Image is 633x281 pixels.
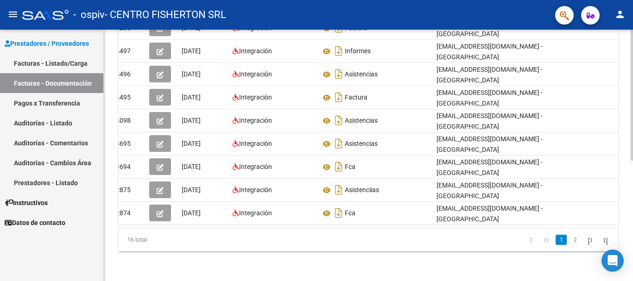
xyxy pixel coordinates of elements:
[437,205,543,223] span: [EMAIL_ADDRESS][DOMAIN_NAME] - [GEOGRAPHIC_DATA]
[182,47,201,55] span: [DATE]
[182,186,201,194] span: [DATE]
[112,186,131,194] span: 12875
[182,163,201,170] span: [DATE]
[345,48,371,55] span: Informes
[112,70,131,78] span: 14496
[345,94,367,101] span: Factura
[5,218,65,228] span: Datos de contacto
[182,94,201,101] span: [DATE]
[333,90,345,105] i: Descargar documento
[105,5,226,25] span: - CENTRO FISHERTON SRL
[5,38,89,49] span: Prestadores / Proveedores
[437,89,543,107] span: [EMAIL_ADDRESS][DOMAIN_NAME] - [GEOGRAPHIC_DATA]
[437,135,543,153] span: [EMAIL_ADDRESS][DOMAIN_NAME] - [GEOGRAPHIC_DATA]
[333,159,345,174] i: Descargar documento
[345,163,355,171] span: Fca
[437,43,543,61] span: [EMAIL_ADDRESS][DOMAIN_NAME] - [GEOGRAPHIC_DATA]
[345,117,378,125] span: Asistencias
[112,209,131,217] span: 12874
[345,187,379,194] span: Asistenciias
[345,71,378,78] span: Asistencias
[239,70,272,78] span: Integración
[554,232,568,248] li: page 1
[583,235,596,245] a: go to next page
[182,140,201,147] span: [DATE]
[112,47,131,55] span: 14497
[239,94,272,101] span: Integración
[73,5,105,25] span: - ospiv
[333,136,345,151] i: Descargar documento
[345,140,378,148] span: Asistencias
[112,140,131,147] span: 13695
[540,235,553,245] a: go to previous page
[333,182,345,197] i: Descargar documento
[345,210,355,217] span: Fca
[239,209,272,217] span: Integración
[239,47,272,55] span: Integración
[333,113,345,128] i: Descargar documento
[601,250,624,272] div: Open Intercom Messenger
[345,25,367,32] span: Factura
[614,9,626,20] mat-icon: person
[112,94,131,101] span: 14495
[570,235,581,245] a: 2
[112,117,131,124] span: 14098
[437,112,543,130] span: [EMAIL_ADDRESS][DOMAIN_NAME] - [GEOGRAPHIC_DATA]
[7,9,19,20] mat-icon: menu
[437,66,543,84] span: [EMAIL_ADDRESS][DOMAIN_NAME] - [GEOGRAPHIC_DATA]
[333,206,345,220] i: Descargar documento
[239,117,272,124] span: Integración
[437,158,543,176] span: [EMAIL_ADDRESS][DOMAIN_NAME] - [GEOGRAPHIC_DATA]
[556,235,567,245] a: 1
[599,235,612,245] a: go to last page
[182,209,201,217] span: [DATE]
[239,186,272,194] span: Integración
[182,117,201,124] span: [DATE]
[5,198,48,208] span: Instructivos
[119,228,217,251] div: 16 total
[239,140,272,147] span: Integración
[525,235,537,245] a: go to first page
[182,70,201,78] span: [DATE]
[568,232,582,248] li: page 2
[333,67,345,81] i: Descargar documento
[239,163,272,170] span: Integración
[437,181,543,200] span: [EMAIL_ADDRESS][DOMAIN_NAME] - [GEOGRAPHIC_DATA]
[333,44,345,58] i: Descargar documento
[112,163,131,170] span: 13694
